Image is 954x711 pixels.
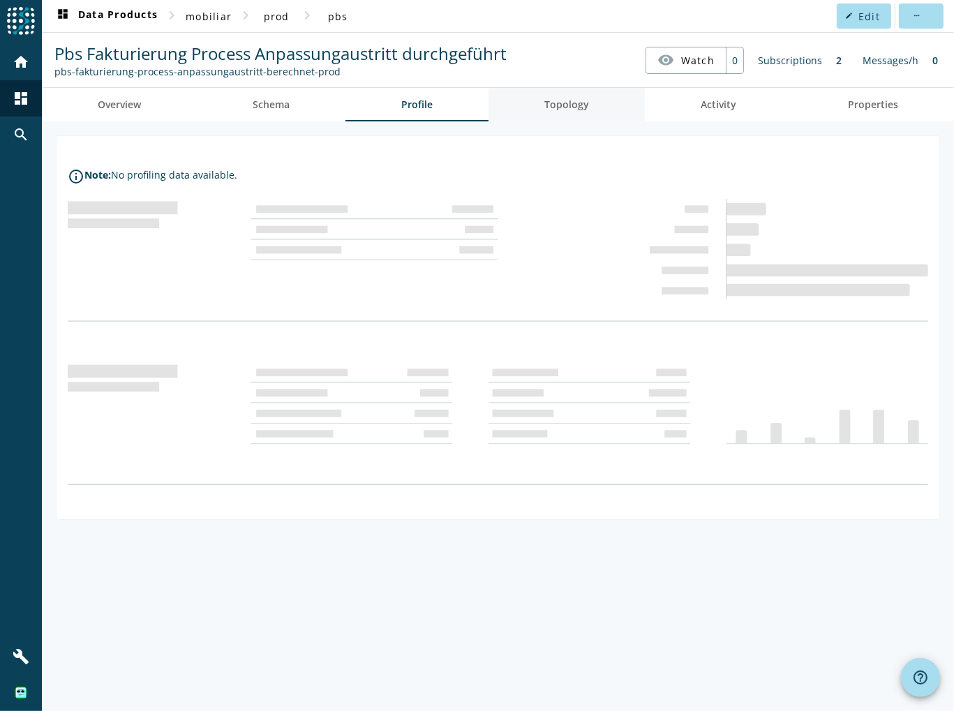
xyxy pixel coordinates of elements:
span: pbs [328,10,348,23]
div: Note: [84,168,111,181]
mat-icon: home [13,54,29,70]
mat-icon: dashboard [54,8,71,24]
span: prod [264,10,290,23]
mat-icon: edit [845,12,853,20]
span: Pbs Fakturierung Process Anpassungaustritt durchgeführt [54,42,507,65]
span: Data Products [54,8,158,24]
mat-icon: build [13,648,29,665]
div: Messages/h [856,47,925,74]
div: 2 [829,47,849,74]
button: Watch [646,47,726,73]
div: No profiling data available. [111,168,237,181]
span: mobiliar [186,10,232,23]
button: mobiliar [180,3,237,29]
button: Edit [837,3,891,29]
span: Schema [253,100,290,110]
mat-icon: dashboard [13,90,29,107]
button: Data Products [49,3,163,29]
mat-icon: visibility [657,52,674,68]
span: Activity [701,100,736,110]
button: pbs [315,3,360,29]
div: Kafka Topic: pbs-fakturierung-process-anpassungaustritt-berechnet-prod [54,65,507,78]
mat-icon: search [13,126,29,143]
i: info_outline [68,168,84,185]
img: f3807d98da1ee5d90fe9e92bbc3ffd10 [14,686,28,700]
img: empty-content [68,199,928,485]
mat-icon: chevron_right [299,7,315,24]
mat-icon: chevron_right [237,7,254,24]
span: Topology [544,100,589,110]
button: prod [254,3,299,29]
mat-icon: more_horiz [913,12,921,20]
div: 0 [726,47,743,73]
span: Properties [848,100,898,110]
div: 0 [925,47,945,74]
span: Watch [681,48,715,73]
span: Overview [98,100,141,110]
img: spoud-logo.svg [7,7,35,35]
span: Edit [858,10,880,23]
mat-icon: chevron_right [163,7,180,24]
mat-icon: help_outline [912,669,929,686]
span: Profile [401,100,433,110]
div: Subscriptions [751,47,829,74]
